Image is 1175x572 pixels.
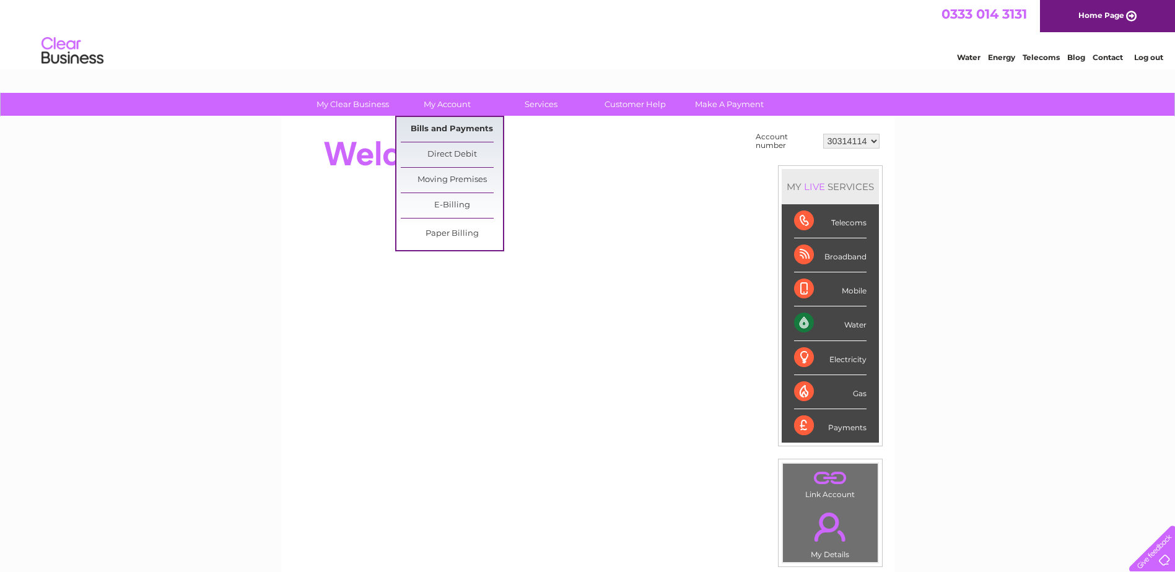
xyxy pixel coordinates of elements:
[782,463,878,502] td: Link Account
[782,502,878,563] td: My Details
[794,375,867,409] div: Gas
[302,93,404,116] a: My Clear Business
[794,272,867,306] div: Mobile
[1067,53,1085,62] a: Blog
[401,142,503,167] a: Direct Debit
[794,238,867,272] div: Broadband
[401,222,503,246] a: Paper Billing
[1134,53,1163,62] a: Log out
[802,181,828,193] div: LIVE
[753,129,820,153] td: Account number
[584,93,686,116] a: Customer Help
[401,168,503,193] a: Moving Premises
[957,53,981,62] a: Water
[396,93,498,116] a: My Account
[401,117,503,142] a: Bills and Payments
[941,6,1027,22] a: 0333 014 3131
[41,32,104,70] img: logo.png
[786,505,875,548] a: .
[794,204,867,238] div: Telecoms
[295,7,881,60] div: Clear Business is a trading name of Verastar Limited (registered in [GEOGRAPHIC_DATA] No. 3667643...
[782,169,879,204] div: MY SERVICES
[401,193,503,218] a: E-Billing
[1023,53,1060,62] a: Telecoms
[794,306,867,340] div: Water
[1093,53,1123,62] a: Contact
[794,409,867,443] div: Payments
[678,93,780,116] a: Make A Payment
[490,93,592,116] a: Services
[988,53,1015,62] a: Energy
[794,341,867,375] div: Electricity
[786,467,875,488] a: .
